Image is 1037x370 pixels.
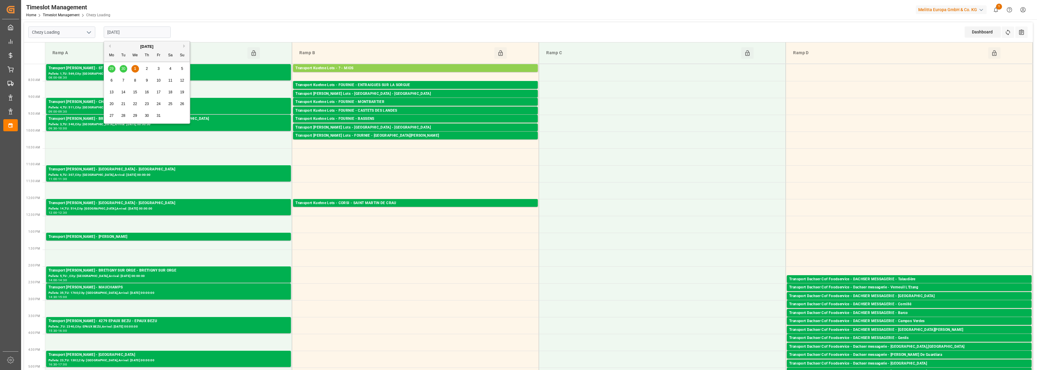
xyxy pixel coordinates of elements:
[295,114,535,119] div: Pallets: 4,TU: ,City: CASTETS DES [PERSON_NAME],Arrival: [DATE] 00:00:00
[131,65,139,73] div: Choose Wednesday, October 1st, 2025
[58,110,67,113] div: 09:30
[28,112,40,115] span: 9:30 AM
[996,4,1002,10] span: 1
[155,65,162,73] div: Choose Friday, October 3rd, 2025
[120,52,127,59] div: Tu
[28,247,40,250] span: 1:30 PM
[43,13,80,17] a: Timeslot Management
[791,47,988,59] div: Ramp D
[49,234,288,240] div: Transport [PERSON_NAME] - [PERSON_NAME]
[111,78,113,82] span: 6
[916,5,987,14] div: Melitta Europa GmbH & Co. KG
[295,99,535,105] div: Transport Kuehne Lots - FOURNIE - MONTBARTIER
[26,196,40,200] span: 12:00 PM
[180,78,184,82] span: 12
[167,100,174,108] div: Choose Saturday, October 25th, 2025
[28,365,40,368] span: 5:00 PM
[789,293,1029,299] div: Transport Dachser Cof Foodservice - DACHSER MESSAGERIE - [GEOGRAPHIC_DATA]
[58,211,67,214] div: 12:30
[544,47,741,59] div: Ramp C
[178,89,186,96] div: Choose Sunday, October 19th, 2025
[167,77,174,84] div: Choose Saturday, October 11th, 2025
[49,178,57,180] div: 11:00
[49,122,288,127] div: Pallets: 3,TU: 340,City: [GEOGRAPHIC_DATA],Arrival: [DATE] 00:00:00
[156,90,160,94] span: 17
[167,65,174,73] div: Choose Saturday, October 4th, 2025
[49,166,288,173] div: Transport [PERSON_NAME] - [GEOGRAPHIC_DATA] - [GEOGRAPHIC_DATA]
[789,350,1029,355] div: Pallets: 2,TU: 20,City: [GEOGRAPHIC_DATA],[GEOGRAPHIC_DATA],Arrival: [DATE] 00:00:00
[58,296,67,298] div: 15:00
[1003,3,1016,17] button: Help Center
[168,102,172,106] span: 25
[145,102,149,106] span: 23
[49,127,57,130] div: 09:30
[789,327,1029,333] div: Transport Dachser Cof Foodservice - DACHSER MESSAGERIE - [GEOGRAPHIC_DATA][PERSON_NAME]
[106,63,188,122] div: month 2025-10
[295,139,535,144] div: Pallets: ,TU: 25,City: [GEOGRAPHIC_DATA][PERSON_NAME],Arrival: [DATE] 00:00:00
[789,307,1029,312] div: Pallets: 1,TU: 16,City: [GEOGRAPHIC_DATA],Arrival: [DATE] 00:00:00
[965,26,1001,38] div: Dashboard
[143,65,151,73] div: Choose Thursday, October 2nd, 2025
[183,44,187,48] button: Next Month
[57,110,58,113] div: -
[295,91,535,97] div: Transport [PERSON_NAME] Lots - [GEOGRAPHIC_DATA] - [GEOGRAPHIC_DATA]
[49,116,288,122] div: Transport [PERSON_NAME] - BRUYERES SUR [GEOGRAPHIC_DATA] SUR [GEOGRAPHIC_DATA]
[295,122,535,127] div: Pallets: 4,TU: ,City: [GEOGRAPHIC_DATA],Arrival: [DATE] 00:00:00
[49,76,57,79] div: 08:00
[49,324,288,329] div: Pallets: ,TU: 2340,City: EPAUX BEZU,Arrival: [DATE] 00:00:00
[789,352,1029,358] div: Transport Dachser Cof Foodservice - Dachser messagerie - [PERSON_NAME] De Guardiara
[989,3,1003,17] button: show 1 new notifications
[49,200,288,206] div: Transport [PERSON_NAME] - [GEOGRAPHIC_DATA] - [GEOGRAPHIC_DATA]
[28,26,95,38] input: Type to search/select
[168,78,172,82] span: 11
[120,77,127,84] div: Choose Tuesday, October 7th, 2025
[28,297,40,301] span: 3:00 PM
[49,363,57,366] div: 16:30
[58,363,67,366] div: 17:00
[108,52,115,59] div: Mo
[181,67,183,71] span: 5
[84,28,93,37] button: open menu
[49,99,288,105] div: Transport [PERSON_NAME] - CHAMPAGNE
[168,90,172,94] span: 18
[26,129,40,132] span: 10:00 AM
[295,200,535,206] div: Transport Kuehne Lots - CORSI - SAINT MARTIN DE CRAU
[109,113,113,118] span: 27
[49,240,288,245] div: Pallets: ,TU: 81,City: [GEOGRAPHIC_DATA],Arrival: [DATE] 00:00:00
[28,348,40,351] span: 4:30 PM
[295,105,535,110] div: Pallets: 3,TU: 56,City: MONTBARTIER,Arrival: [DATE] 00:00:00
[789,310,1029,316] div: Transport Dachser Cof Foodservice - DACHSER MESSAGERIE - Barco
[178,77,186,84] div: Choose Sunday, October 12th, 2025
[143,112,151,120] div: Choose Thursday, October 30th, 2025
[57,363,58,366] div: -
[26,163,40,166] span: 11:00 AM
[131,52,139,59] div: We
[789,301,1029,307] div: Transport Dachser Cof Foodservice - DACHSER MESSAGERIE - Cornillé
[49,291,288,296] div: Pallets: 35,TU: 1760,City: [GEOGRAPHIC_DATA],Arrival: [DATE] 00:00:00
[146,67,148,71] span: 2
[133,102,137,106] span: 22
[155,89,162,96] div: Choose Friday, October 17th, 2025
[57,279,58,281] div: -
[134,67,136,71] span: 1
[26,3,110,12] div: Timeslot Management
[57,178,58,180] div: -
[121,90,125,94] span: 14
[122,78,125,82] span: 7
[28,331,40,334] span: 4:00 PM
[134,78,136,82] span: 8
[28,78,40,82] span: 8:30 AM
[789,276,1029,282] div: Transport Dachser Cof Foodservice - DACHSER MESSAGERIE - Talaudière
[49,358,288,363] div: Pallets: 23,TU: 1302,City: [GEOGRAPHIC_DATA],Arrival: [DATE] 00:00:00
[131,89,139,96] div: Choose Wednesday, October 15th, 2025
[109,102,113,106] span: 20
[109,90,113,94] span: 13
[57,211,58,214] div: -
[789,299,1029,304] div: Pallets: ,TU: 75,City: [GEOGRAPHIC_DATA],Arrival: [DATE] 00:00:00
[295,82,535,88] div: Transport Kuehne Lots - FOURNIE - ENTRAIGUES SUR LA SORGUE
[50,47,247,59] div: Ramp A
[143,89,151,96] div: Choose Thursday, October 16th, 2025
[104,26,171,38] input: DD-MM-YYYY
[131,112,139,120] div: Choose Wednesday, October 29th, 2025
[49,71,288,76] div: Pallets: 1,TU: 569,City: [GEOGRAPHIC_DATA],Arrival: [DATE] 00:00:00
